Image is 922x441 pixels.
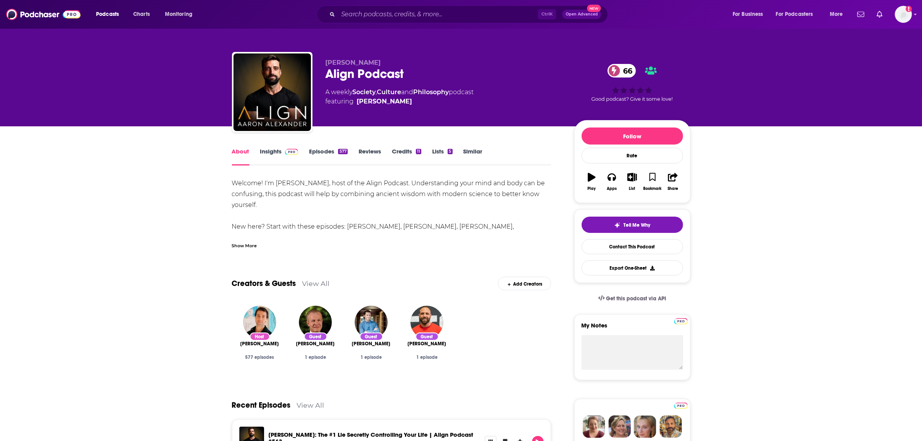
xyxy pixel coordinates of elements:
span: Get this podcast via API [606,295,666,302]
span: Ctrl K [538,9,556,19]
a: Aaron Alexander [240,341,279,347]
div: 5 [448,149,452,154]
span: [PERSON_NAME] [352,341,391,347]
div: List [629,186,635,191]
a: Philosophy [414,88,449,96]
div: Rate [582,148,683,164]
a: Culture [377,88,402,96]
img: Jules Profile [634,415,656,438]
button: Apps [602,168,622,196]
a: Contact This Podcast [582,239,683,254]
img: Podchaser Pro [285,149,299,155]
a: Dr. Jack Kruse [296,341,335,347]
div: 577 episodes [238,355,282,360]
span: featuring [326,97,474,106]
img: Chris Guillebeau [355,306,388,339]
div: 66Good podcast? Give it some love! [574,59,690,107]
span: Open Advanced [566,12,598,16]
span: [PERSON_NAME] [326,59,381,66]
div: Guest [304,332,327,341]
a: View All [297,401,325,409]
a: Similar [464,148,482,165]
button: Follow [582,127,683,145]
button: Open AdvancedNew [562,10,601,19]
img: Podchaser Pro [674,318,688,324]
img: User Profile [895,6,912,23]
button: Share [663,168,683,196]
span: For Business [733,9,763,20]
a: About [232,148,249,165]
div: 1 episode [350,355,393,360]
img: Podchaser Pro [674,403,688,409]
span: New [587,5,601,12]
img: Jon Profile [659,415,682,438]
span: Monitoring [165,9,192,20]
a: Lists5 [432,148,452,165]
a: Charts [128,8,155,21]
span: [PERSON_NAME] [408,341,446,347]
div: 1 episode [294,355,337,360]
img: Kyle Kingsbury [410,306,443,339]
img: Sydney Profile [583,415,605,438]
button: List [622,168,642,196]
span: Tell Me Why [623,222,650,228]
div: Bookmark [643,186,661,191]
span: , [376,88,377,96]
div: 1 episode [405,355,449,360]
img: Align Podcast [234,53,311,131]
div: A weekly podcast [326,88,474,106]
button: Play [582,168,602,196]
span: Charts [133,9,150,20]
span: Logged in as gabrielle.gantz [895,6,912,23]
a: Chris Guillebeau [352,341,391,347]
a: Show notifications dropdown [874,8,886,21]
span: [PERSON_NAME] [240,341,279,347]
div: 11 [416,149,421,154]
span: 66 [615,64,636,78]
div: 577 [338,149,347,154]
button: Show profile menu [895,6,912,23]
div: Guest [360,332,383,341]
div: Host [250,332,270,341]
button: Bookmark [642,168,663,196]
span: Podcasts [96,9,119,20]
a: Pro website [674,401,688,409]
div: Welcome! I'm [PERSON_NAME], host of the Align Podcast. Understanding your mind and body can be co... [232,178,551,286]
a: Society [353,88,376,96]
button: tell me why sparkleTell Me Why [582,217,683,233]
a: Aaron Alexander [357,97,412,106]
span: More [830,9,843,20]
a: Reviews [359,148,381,165]
div: Guest [416,332,439,341]
img: Podchaser - Follow, Share and Rate Podcasts [6,7,81,22]
div: Search podcasts, credits, & more... [324,5,615,23]
a: View All [302,279,330,288]
a: Pro website [674,317,688,324]
span: [PERSON_NAME] [296,341,335,347]
img: Dr. Jack Kruse [299,306,332,339]
a: Creators & Guests [232,279,296,288]
label: My Notes [582,322,683,335]
input: Search podcasts, credits, & more... [338,8,538,21]
img: Aaron Alexander [243,306,276,339]
a: Credits11 [392,148,421,165]
a: Get this podcast via API [592,289,673,308]
div: Add Creators [498,277,551,290]
button: open menu [771,8,824,21]
span: For Podcasters [776,9,813,20]
a: Recent Episodes [232,400,291,410]
div: Apps [607,186,617,191]
button: open menu [727,8,773,21]
button: Export One-Sheet [582,260,683,276]
span: Good podcast? Give it some love! [592,96,673,102]
a: Episodes577 [309,148,347,165]
button: open menu [160,8,203,21]
img: tell me why sparkle [614,222,620,228]
span: and [402,88,414,96]
div: Share [668,186,678,191]
a: Show notifications dropdown [854,8,867,21]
